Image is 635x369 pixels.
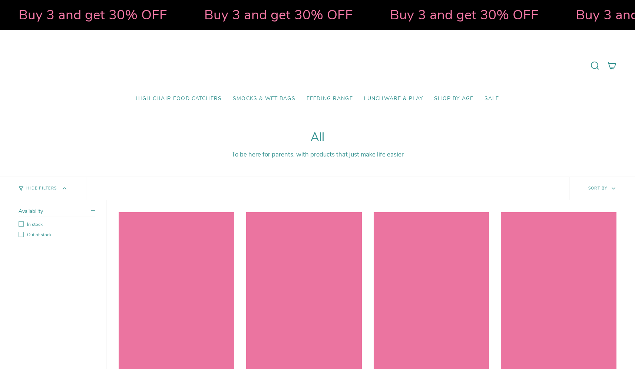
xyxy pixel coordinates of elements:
span: Sort by [588,185,608,191]
span: Smocks & Wet Bags [233,96,295,102]
span: Shop by Age [434,96,473,102]
a: SALE [479,90,505,108]
a: Lunchware & Play [358,90,429,108]
a: Feeding Range [301,90,358,108]
strong: Buy 3 and get 30% OFF [17,6,166,24]
label: Out of stock [19,232,95,238]
span: Lunchware & Play [364,96,423,102]
a: Smocks & Wet Bags [227,90,301,108]
a: Mumma’s Little Helpers [254,41,381,90]
button: Sort by [569,177,635,200]
span: Feeding Range [307,96,353,102]
label: In stock [19,221,95,227]
span: High Chair Food Catchers [136,96,222,102]
span: SALE [484,96,499,102]
summary: Availability [19,208,95,217]
span: Hide Filters [26,187,57,191]
a: High Chair Food Catchers [130,90,227,108]
a: Shop by Age [429,90,479,108]
span: To be here for parents, with products that just make life easier [232,150,404,159]
span: Availability [19,208,43,215]
h1: All [19,131,616,144]
strong: Buy 3 and get 30% OFF [389,6,538,24]
strong: Buy 3 and get 30% OFF [203,6,352,24]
